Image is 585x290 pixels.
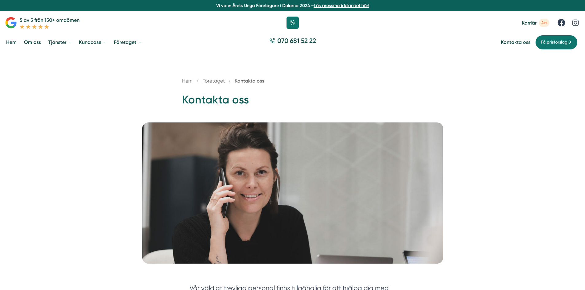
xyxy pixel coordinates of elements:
[539,19,549,27] span: 4st
[202,78,226,84] a: Företaget
[196,77,199,85] span: »
[182,78,193,84] a: Hem
[142,122,443,264] img: Kontakta oss
[2,2,583,9] p: Vi vann Årets Unga Företagare i Dalarna 2024 –
[501,39,530,45] a: Kontakta oss
[522,20,536,26] span: Karriär
[113,34,143,50] a: Företaget
[78,34,108,50] a: Kundcase
[228,77,231,85] span: »
[47,34,73,50] a: Tjänster
[522,19,549,27] a: Karriär 4st
[314,3,369,8] a: Läs pressmeddelandet här!
[5,34,18,50] a: Hem
[235,78,264,84] a: Kontakta oss
[182,92,403,112] h1: Kontakta oss
[182,77,403,85] nav: Breadcrumb
[267,36,318,48] a: 070 681 52 22
[541,39,567,46] span: Få prisförslag
[20,16,80,24] p: 5 av 5 från 150+ omdömen
[277,36,316,45] span: 070 681 52 22
[23,34,42,50] a: Om oss
[535,35,578,50] a: Få prisförslag
[202,78,225,84] span: Företaget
